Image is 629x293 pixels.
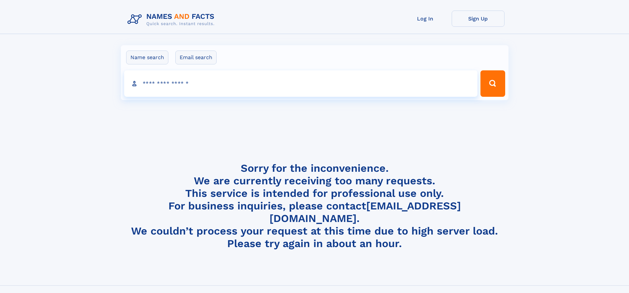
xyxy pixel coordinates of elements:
[125,162,505,250] h4: Sorry for the inconvenience. We are currently receiving too many requests. This service is intend...
[126,51,168,64] label: Name search
[452,11,505,27] a: Sign Up
[125,11,220,28] img: Logo Names and Facts
[124,70,478,97] input: search input
[269,200,461,225] a: [EMAIL_ADDRESS][DOMAIN_NAME]
[175,51,217,64] label: Email search
[480,70,505,97] button: Search Button
[399,11,452,27] a: Log In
